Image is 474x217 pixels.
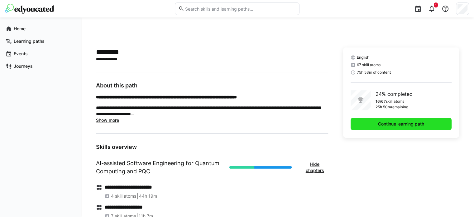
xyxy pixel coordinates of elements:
span: Show more [96,117,119,123]
input: Search skills and learning paths… [184,6,296,12]
span: English [357,55,369,60]
p: skill atoms [386,99,404,104]
span: 67 skill atoms [357,62,381,67]
button: Hide chapters [302,158,328,177]
p: remaining [391,105,408,110]
p: 24% completed [376,90,413,98]
h3: Skills overview [96,144,328,150]
p: 25h 50m [376,105,391,110]
h3: About this path [96,82,328,89]
span: 75h 53m of content [357,70,391,75]
span: 1 [435,3,437,7]
span: Continue learning path [377,121,425,127]
button: Continue learning path [351,118,452,130]
h1: AI-assisted Software Engineering for Quantum Computing and PQC [96,159,224,175]
span: 4 skill atoms [111,193,136,199]
span: 44h 19m [139,193,157,199]
p: 16/67 [376,99,386,104]
span: Hide chapters [305,161,325,174]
